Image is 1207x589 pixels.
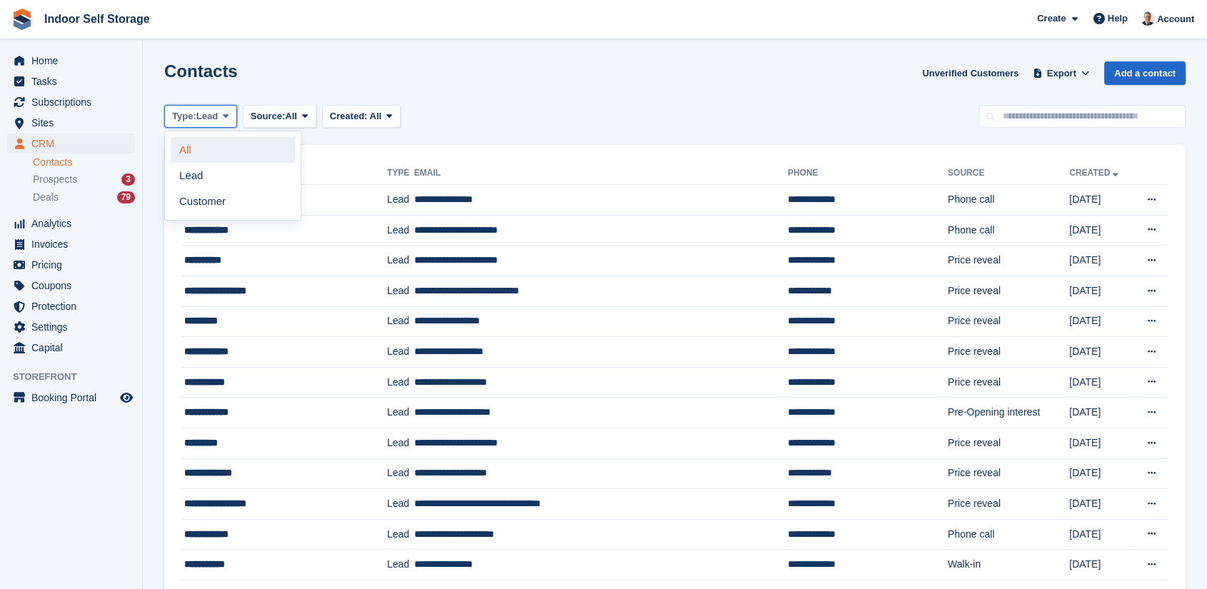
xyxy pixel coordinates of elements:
span: Prospects [33,173,77,186]
td: [DATE] [1069,337,1132,368]
span: Tasks [31,71,117,91]
button: Created: All [322,105,401,129]
td: [DATE] [1069,398,1132,428]
a: menu [7,255,135,275]
a: menu [7,113,135,133]
td: Price reveal [948,246,1069,276]
td: Price reveal [948,337,1069,368]
span: Pricing [31,255,117,275]
td: [DATE] [1069,428,1132,458]
span: Help [1108,11,1128,26]
a: Contacts [33,156,135,169]
td: Phone call [948,215,1069,246]
span: Coupons [31,276,117,296]
h1: Contacts [164,61,238,81]
button: Export [1030,61,1093,85]
a: menu [7,317,135,337]
td: [DATE] [1069,306,1132,337]
th: Phone [788,162,948,185]
td: Lead [387,215,414,246]
span: Settings [31,317,117,337]
span: Capital [31,338,117,358]
span: Account [1157,12,1194,26]
a: menu [7,234,135,254]
span: Booking Portal [31,388,117,408]
span: Lead [196,109,218,124]
td: Walk-in [948,550,1069,580]
td: Price reveal [948,367,1069,398]
span: Invoices [31,234,117,254]
td: [DATE] [1069,246,1132,276]
td: Price reveal [948,276,1069,306]
td: [DATE] [1069,519,1132,550]
td: Lead [387,398,414,428]
th: Type [387,162,414,185]
span: Created: [330,111,368,121]
a: menu [7,71,135,91]
td: [DATE] [1069,185,1132,216]
a: menu [7,276,135,296]
td: [DATE] [1069,367,1132,398]
span: Create [1037,11,1066,26]
a: All [171,137,295,163]
a: menu [7,388,135,408]
a: menu [7,51,135,71]
td: Phone call [948,185,1069,216]
span: Type: [172,109,196,124]
a: Deals 79 [33,190,135,205]
a: Preview store [118,389,135,406]
td: [DATE] [1069,276,1132,306]
span: Subscriptions [31,92,117,112]
td: Lead [387,519,414,550]
td: [DATE] [1069,215,1132,246]
td: Lead [387,337,414,368]
td: Price reveal [948,428,1069,458]
td: Lead [387,246,414,276]
a: menu [7,213,135,233]
td: Price reveal [948,489,1069,520]
td: [DATE] [1069,458,1132,489]
span: Sites [31,113,117,133]
a: Add a contact [1104,61,1186,85]
td: Lead [387,428,414,458]
button: Source: All [243,105,316,129]
th: Email [414,162,788,185]
td: [DATE] [1069,489,1132,520]
td: Lead [387,367,414,398]
span: Protection [31,296,117,316]
td: Lead [387,276,414,306]
a: Created [1069,168,1121,178]
button: Type: Lead [164,105,237,129]
td: Price reveal [948,306,1069,337]
a: menu [7,296,135,316]
a: Indoor Self Storage [39,7,156,31]
div: 79 [117,191,135,203]
span: Deals [33,191,59,204]
a: Unverified Customers [916,61,1024,85]
span: Storefront [13,370,142,384]
img: Tim Bishop [1141,11,1155,26]
a: menu [7,134,135,153]
span: Source: [251,109,285,124]
td: Lead [387,489,414,520]
span: CRM [31,134,117,153]
td: Lead [387,550,414,580]
td: Pre-Opening interest [948,398,1069,428]
a: Customer [171,188,295,214]
a: Prospects 3 [33,172,135,187]
div: 3 [121,173,135,186]
td: Phone call [948,519,1069,550]
th: Source [948,162,1069,185]
span: Home [31,51,117,71]
span: All [369,111,381,121]
a: menu [7,92,135,112]
a: menu [7,338,135,358]
span: Export [1047,66,1076,81]
td: Lead [387,458,414,489]
img: stora-icon-8386f47178a22dfd0bd8f6a31ec36ba5ce8667c1dd55bd0f319d3a0aa187defe.svg [11,9,33,30]
td: Lead [387,306,414,337]
td: Price reveal [948,458,1069,489]
span: All [285,109,297,124]
a: Lead [171,163,295,188]
span: Analytics [31,213,117,233]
